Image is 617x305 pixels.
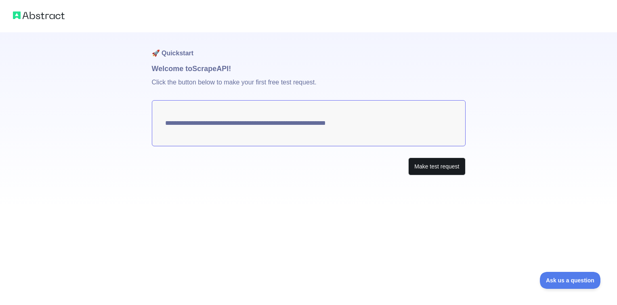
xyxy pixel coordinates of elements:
[408,158,465,176] button: Make test request
[540,272,601,289] iframe: Toggle Customer Support
[152,74,466,100] p: Click the button below to make your first free test request.
[152,32,466,63] h1: 🚀 Quickstart
[152,63,466,74] h1: Welcome to Scrape API!
[13,10,65,21] img: Abstract logo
